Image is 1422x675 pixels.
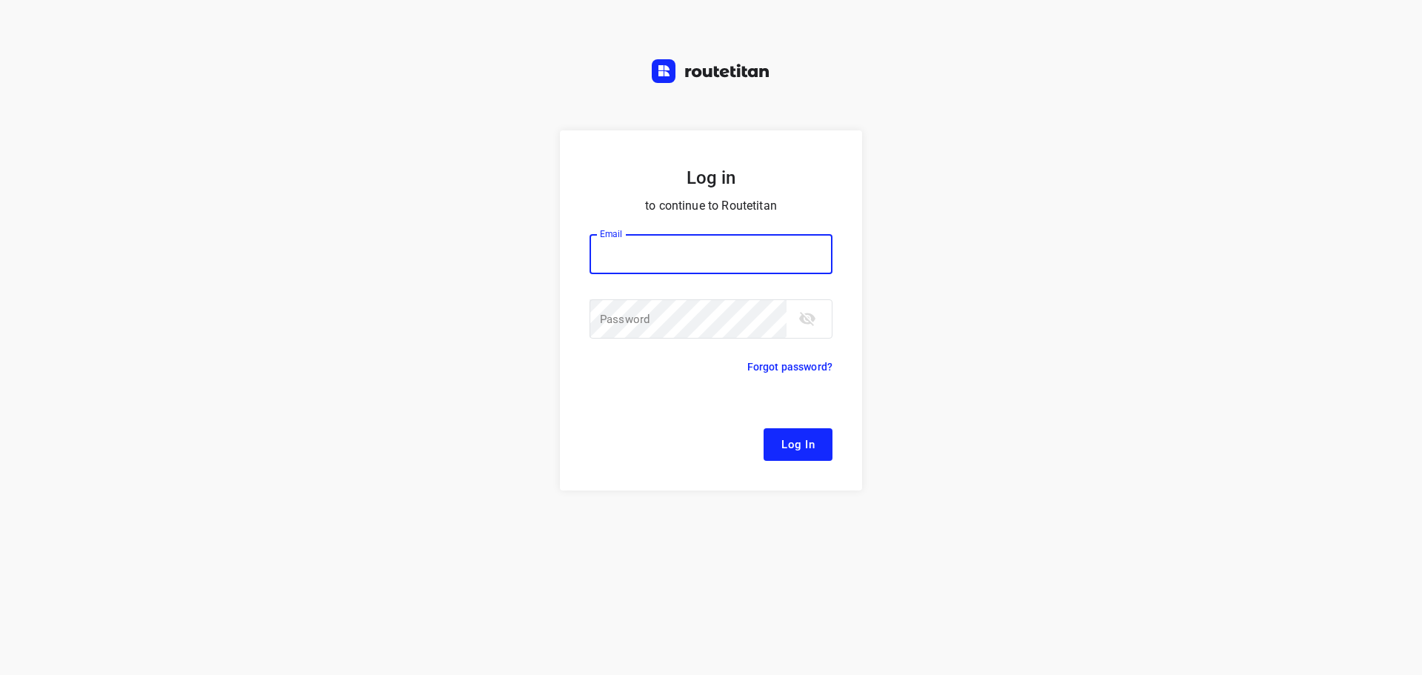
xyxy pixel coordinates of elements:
p: Forgot password? [747,358,832,376]
p: to continue to Routetitan [590,196,832,216]
button: Log In [764,428,832,461]
button: toggle password visibility [792,304,822,333]
h5: Log in [590,166,832,190]
span: Log In [781,435,815,454]
img: Routetitan [652,59,770,83]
